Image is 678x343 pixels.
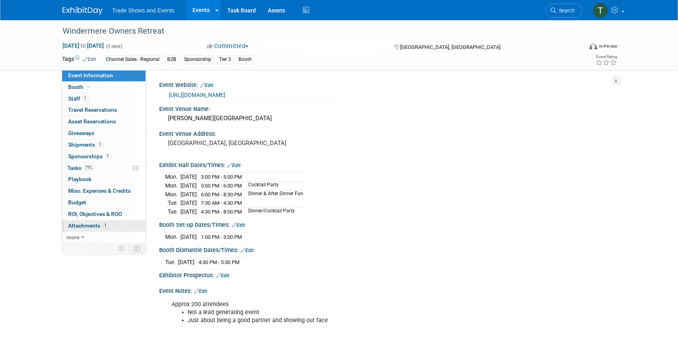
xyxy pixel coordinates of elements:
[160,103,616,113] div: Event Venue Name:
[237,55,255,64] div: Booth
[87,85,91,89] i: Booth reservation complete
[166,207,181,216] td: Tue.
[62,174,146,185] a: Playbook
[599,43,617,49] div: In-Person
[84,165,95,171] span: 71%
[160,285,616,295] div: Event Notes:
[62,70,146,81] a: Event Information
[63,7,103,15] img: ExhibitDay
[69,130,95,136] span: Giveaways
[62,139,146,151] a: Shipments1
[63,55,97,64] td: Tags
[160,269,616,280] div: Exhibitor Prospectus:
[166,258,178,266] td: Tue.
[62,186,146,197] a: Misc. Expenses & Credits
[68,165,95,171] span: Tasks
[62,197,146,208] a: Budget
[83,56,97,62] a: Edit
[166,232,181,241] td: Mon.
[182,55,214,64] div: Sponsorship
[217,55,234,64] div: Tier 3
[244,207,304,216] td: Dinner/Cocktail Party
[546,4,583,18] a: Search
[166,199,181,208] td: Tue.
[166,112,610,125] div: [PERSON_NAME][GEOGRAPHIC_DATA]
[62,128,146,139] a: Giveaways
[60,24,571,38] div: Windermere Owners Retreat
[200,83,214,88] a: Edit
[97,141,103,147] span: 1
[62,232,146,243] a: more
[106,44,123,49] span: (3 days)
[69,199,87,206] span: Budget
[115,243,130,254] td: Personalize Event Tab Strip
[188,317,523,325] li: Just about being a good partner and showing our face
[69,141,103,148] span: Shipments
[160,128,616,138] div: Event Venue Address:
[69,153,111,159] span: Sponsorships
[169,92,226,98] a: [URL][DOMAIN_NAME]
[62,105,146,116] a: Travel Reservations
[69,95,89,102] span: Staff
[201,234,242,240] span: 1:00 PM - 3:00 PM
[199,259,240,265] span: 4:30 PM - 5:30 PM
[166,173,181,182] td: Mon.
[181,232,197,241] td: [DATE]
[80,42,87,49] span: to
[62,209,146,220] a: ROI, Objectives & ROO
[595,55,617,59] div: Event Rating
[535,42,618,54] div: Event Format
[201,183,242,189] span: 5:00 PM - 6:00 PM
[589,43,597,49] img: Format-Inperson.png
[593,3,608,18] img: Tiff Wagner
[62,116,146,127] a: Asset Reservations
[204,42,252,50] button: Committed
[69,176,92,182] span: Playbook
[201,209,242,215] span: 4:30 PM - 8:00 PM
[129,243,146,254] td: Toggle Event Tabs
[105,153,111,159] span: 1
[166,297,528,329] div: Approx 200 attendees
[160,244,616,254] div: Booth Dismantle Dates/Times:
[232,222,245,228] a: Edit
[63,42,105,49] span: [DATE] [DATE]
[166,182,181,190] td: Mon.
[69,118,116,125] span: Asset Reservations
[62,220,146,232] a: Attachments1
[178,258,195,266] td: [DATE]
[62,151,146,162] a: Sponsorships1
[557,8,575,14] span: Search
[69,107,117,113] span: Travel Reservations
[244,190,304,199] td: Dinner & After Dinner Fun
[181,199,197,208] td: [DATE]
[165,55,179,64] div: B2B
[62,93,146,105] a: Staff1
[69,222,109,229] span: Attachments
[168,139,341,147] pre: [GEOGRAPHIC_DATA], [GEOGRAPHIC_DATA]
[188,309,523,317] li: Not a lead generating event
[244,182,304,190] td: Cocktail Party
[181,207,197,216] td: [DATE]
[201,174,242,180] span: 3:00 PM - 5:00 PM
[194,289,208,294] a: Edit
[69,211,122,217] span: ROI, Objectives & ROO
[160,219,616,229] div: Booth Set-up Dates/Times:
[69,84,93,90] span: Booth
[228,163,241,168] a: Edit
[112,7,175,14] span: Trade Shows and Events
[62,82,146,93] a: Booth
[201,200,242,206] span: 7:30 AM - 4:30 PM
[62,163,146,174] a: Tasks71%
[160,159,616,169] div: Exhibit Hall Dates/Times:
[67,234,80,240] span: more
[69,188,131,194] span: Misc. Expenses & Credits
[181,182,197,190] td: [DATE]
[103,222,109,228] span: 1
[241,248,254,253] a: Edit
[160,79,616,89] div: Event Website:
[104,55,162,64] div: Channel Sales - Regional
[69,72,113,79] span: Event Information
[400,44,500,50] span: [GEOGRAPHIC_DATA], [GEOGRAPHIC_DATA]
[83,95,89,101] span: 1
[181,173,197,182] td: [DATE]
